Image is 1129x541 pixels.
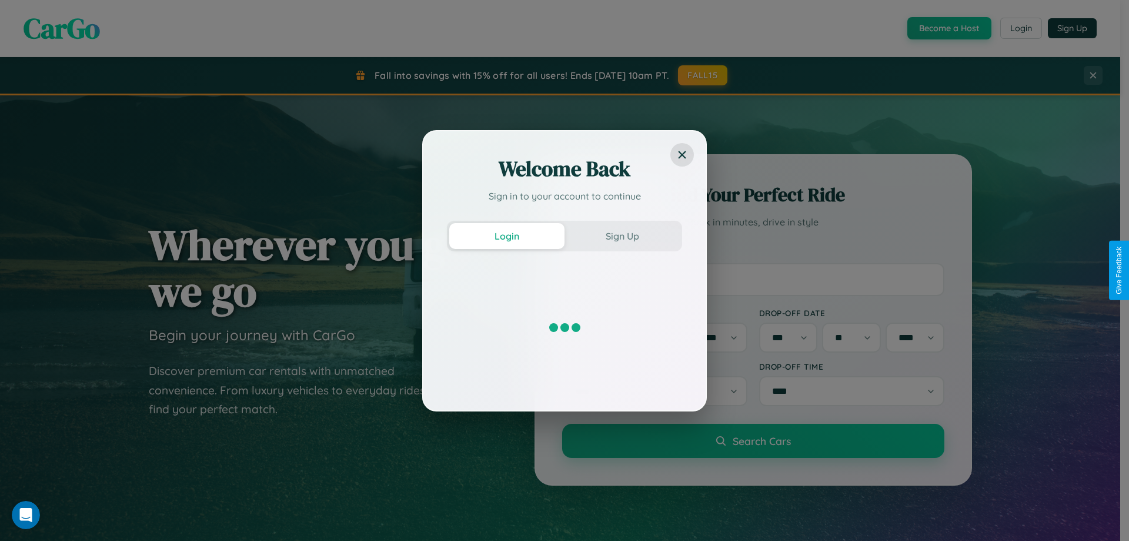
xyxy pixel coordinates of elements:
p: Sign in to your account to continue [447,189,682,203]
iframe: Intercom live chat [12,501,40,529]
div: Give Feedback [1115,247,1123,294]
button: Login [449,223,564,249]
button: Sign Up [564,223,680,249]
h2: Welcome Back [447,155,682,183]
